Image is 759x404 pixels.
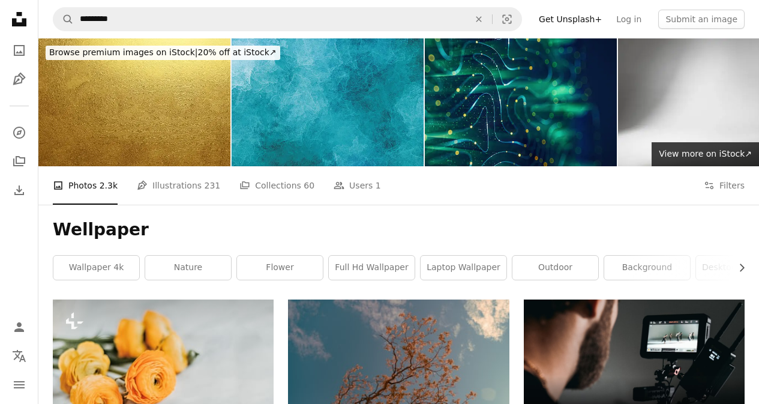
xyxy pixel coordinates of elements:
[604,256,690,280] a: background
[659,149,752,158] span: View more on iStock ↗
[421,256,506,280] a: laptop wallpaper
[53,256,139,280] a: wallpaper 4k
[239,166,314,205] a: Collections 60
[493,8,521,31] button: Visual search
[652,142,759,166] a: View more on iStock↗
[205,179,221,192] span: 231
[49,47,197,57] span: Browse premium images on iStock |
[53,8,74,31] button: Search Unsplash
[704,166,745,205] button: Filters
[466,8,492,31] button: Clear
[38,38,230,166] img: Brushed Gold
[232,38,424,166] img: Bright blue turquoise painted texture Abstract aquamarine marbled stone background design
[7,373,31,397] button: Menu
[376,179,381,192] span: 1
[53,368,274,379] a: a bunch of orange flowers sitting on top of a white table
[7,149,31,173] a: Collections
[532,10,609,29] a: Get Unsplash+
[288,367,509,378] a: the branches of a tree against a blue sky
[7,121,31,145] a: Explore
[7,38,31,62] a: Photos
[237,256,323,280] a: flower
[53,7,522,31] form: Find visuals sitewide
[38,38,287,67] a: Browse premium images on iStock|20% off at iStock↗
[609,10,649,29] a: Log in
[145,256,231,280] a: nature
[425,38,617,166] img: Technology Background with Flowing Lines and Light Particles
[658,10,745,29] button: Submit an image
[304,179,314,192] span: 60
[334,166,381,205] a: Users 1
[731,256,745,280] button: scroll list to the right
[7,315,31,339] a: Log in / Sign up
[7,7,31,34] a: Home — Unsplash
[7,344,31,368] button: Language
[7,67,31,91] a: Illustrations
[53,219,745,241] h1: Wellpaper
[7,178,31,202] a: Download History
[137,166,220,205] a: Illustrations 231
[512,256,598,280] a: outdoor
[329,256,415,280] a: full hd wallpaper
[46,46,280,60] div: 20% off at iStock ↗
